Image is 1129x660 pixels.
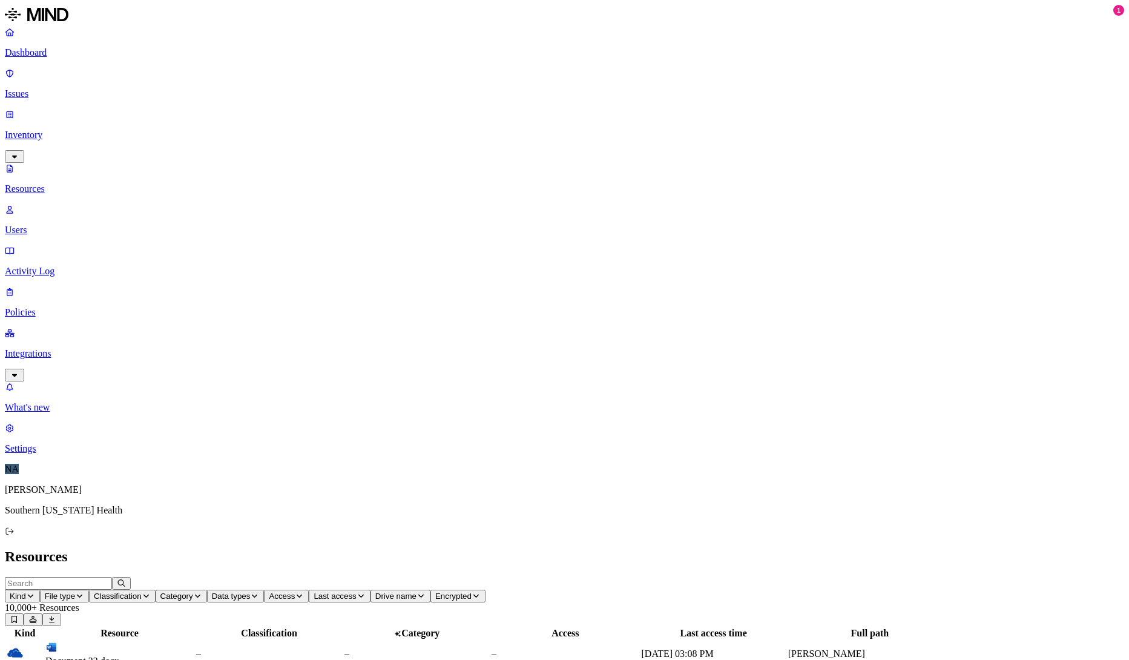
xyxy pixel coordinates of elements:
div: Kind [7,628,43,639]
span: Kind [10,592,26,601]
input: Search [5,577,112,590]
a: Dashboard [5,27,1124,58]
img: microsoft-word.svg [45,641,58,653]
span: Category [160,592,193,601]
div: [PERSON_NAME] [788,648,952,659]
p: Issues [5,88,1124,99]
p: Inventory [5,130,1124,140]
div: Access [492,628,639,639]
p: Settings [5,443,1124,454]
div: Resource [45,628,194,639]
span: Data types [212,592,251,601]
p: Dashboard [5,47,1124,58]
span: File type [45,592,75,601]
p: What's new [5,402,1124,413]
span: – [196,648,201,659]
div: 1 [1113,5,1124,16]
a: Policies [5,286,1124,318]
a: Settings [5,423,1124,454]
p: Policies [5,307,1124,318]
p: Activity Log [5,266,1124,277]
span: Classification [94,592,142,601]
a: Resources [5,163,1124,194]
span: 10,000+ Resources [5,602,79,613]
img: MIND [5,5,68,24]
a: Inventory [5,109,1124,161]
a: Issues [5,68,1124,99]
span: [DATE] 03:08 PM [642,648,714,659]
a: MIND [5,5,1124,27]
span: NA [5,464,19,474]
p: Southern [US_STATE] Health [5,505,1124,516]
span: Drive name [375,592,416,601]
span: Last access [314,592,356,601]
div: Full path [788,628,952,639]
p: Users [5,225,1124,236]
span: – [344,648,349,659]
p: Resources [5,183,1124,194]
span: Category [401,628,439,638]
span: – [492,648,496,659]
div: Classification [196,628,342,639]
p: Integrations [5,348,1124,359]
a: What's new [5,381,1124,413]
a: Activity Log [5,245,1124,277]
a: Users [5,204,1124,236]
h2: Resources [5,549,1124,565]
a: Integrations [5,328,1124,380]
span: Encrypted [435,592,472,601]
span: Access [269,592,295,601]
div: Last access time [642,628,786,639]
